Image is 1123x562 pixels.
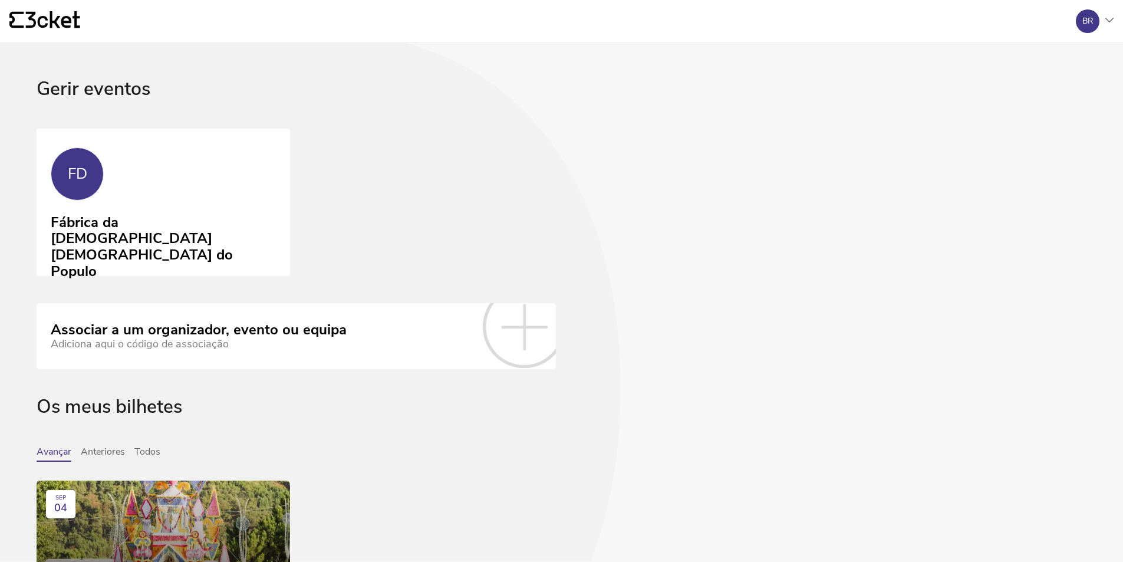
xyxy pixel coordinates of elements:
div: FD [68,165,87,183]
button: Avançar [37,446,71,462]
div: Gerir eventos [37,78,1086,129]
div: SEP [55,495,66,502]
div: Os meus bilhetes [37,396,1086,446]
span: 04 [54,502,67,514]
a: Associar a um organizador, evento ou equipa Adiciona aqui o código de associação [37,303,556,369]
div: Adiciona aqui o código de associação [51,338,347,350]
div: Fábrica da [DEMOGRAPHIC_DATA] [DEMOGRAPHIC_DATA] do Populo [51,210,276,280]
button: Todos [134,446,160,462]
a: {' '} [9,11,80,31]
div: Associar a um organizador, evento ou equipa [51,322,347,338]
a: FD Fábrica da [DEMOGRAPHIC_DATA] [DEMOGRAPHIC_DATA] do Populo [37,129,290,276]
div: BR [1082,17,1094,26]
g: {' '} [9,12,24,28]
button: Anteriores [81,446,125,462]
